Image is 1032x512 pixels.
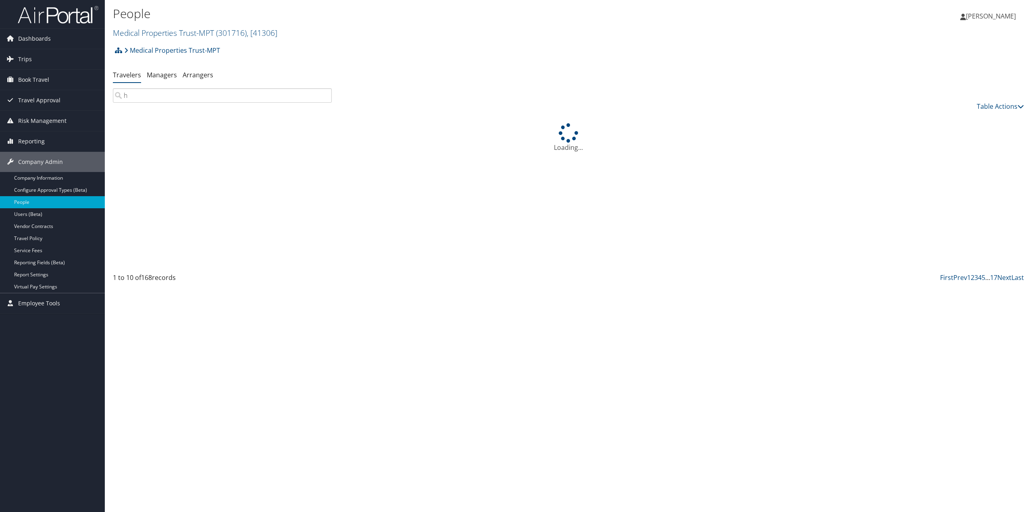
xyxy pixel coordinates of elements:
[966,12,1016,21] span: [PERSON_NAME]
[18,293,60,313] span: Employee Tools
[997,273,1011,282] a: Next
[113,27,277,38] a: Medical Properties Trust-MPT
[141,273,152,282] span: 168
[216,27,247,38] span: ( 301716 )
[18,90,60,110] span: Travel Approval
[978,273,982,282] a: 4
[18,29,51,49] span: Dashboards
[985,273,990,282] span: …
[18,5,98,24] img: airportal-logo.png
[113,70,141,79] a: Travelers
[18,70,49,90] span: Book Travel
[247,27,277,38] span: , [ 41306 ]
[18,131,45,151] span: Reporting
[147,70,177,79] a: Managers
[113,5,720,22] h1: People
[124,42,220,58] a: Medical Properties Trust-MPT
[990,273,997,282] a: 17
[940,273,953,282] a: First
[1011,273,1024,282] a: Last
[113,88,332,103] input: Search
[18,49,32,69] span: Trips
[960,4,1024,28] a: [PERSON_NAME]
[113,123,1024,152] div: Loading...
[183,70,213,79] a: Arrangers
[982,273,985,282] a: 5
[971,273,974,282] a: 2
[974,273,978,282] a: 3
[18,152,63,172] span: Company Admin
[977,102,1024,111] a: Table Actions
[953,273,967,282] a: Prev
[113,273,332,286] div: 1 to 10 of records
[18,111,67,131] span: Risk Management
[967,273,971,282] a: 1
